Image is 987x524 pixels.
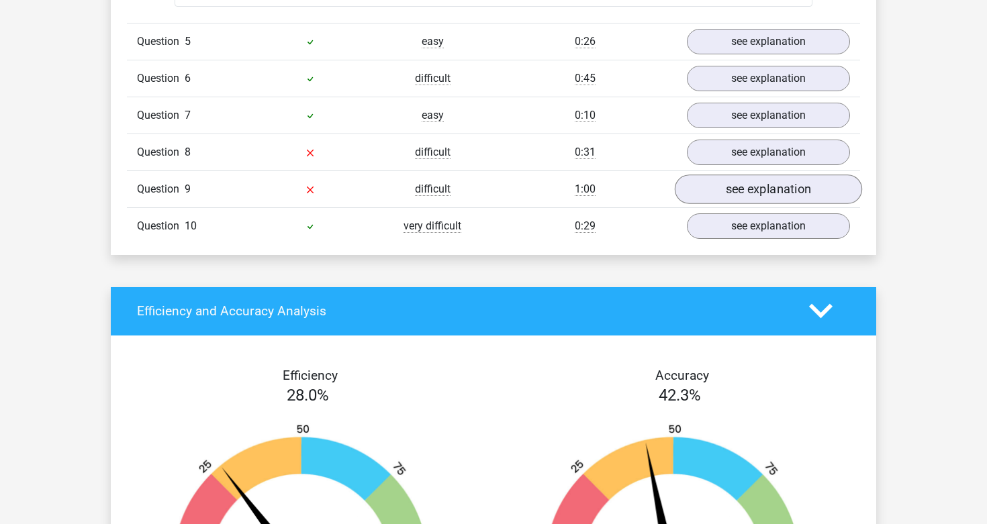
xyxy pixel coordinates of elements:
[137,107,185,123] span: Question
[675,174,862,204] a: see explanation
[404,219,461,233] span: very difficult
[415,72,451,85] span: difficult
[185,72,191,85] span: 6
[185,146,191,158] span: 8
[575,182,596,196] span: 1:00
[575,109,596,122] span: 0:10
[659,386,701,405] span: 42.3%
[575,219,596,233] span: 0:29
[137,303,789,319] h4: Efficiency and Accuracy Analysis
[575,146,596,159] span: 0:31
[687,103,850,128] a: see explanation
[687,29,850,54] a: see explanation
[687,140,850,165] a: see explanation
[575,72,596,85] span: 0:45
[137,70,185,87] span: Question
[415,182,451,196] span: difficult
[287,386,329,405] span: 28.0%
[185,182,191,195] span: 9
[687,213,850,239] a: see explanation
[137,368,483,383] h4: Efficiency
[575,35,596,48] span: 0:26
[422,109,444,122] span: easy
[185,219,197,232] span: 10
[687,66,850,91] a: see explanation
[137,218,185,234] span: Question
[185,109,191,121] span: 7
[422,35,444,48] span: easy
[509,368,855,383] h4: Accuracy
[185,35,191,48] span: 5
[137,144,185,160] span: Question
[137,34,185,50] span: Question
[415,146,451,159] span: difficult
[137,181,185,197] span: Question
